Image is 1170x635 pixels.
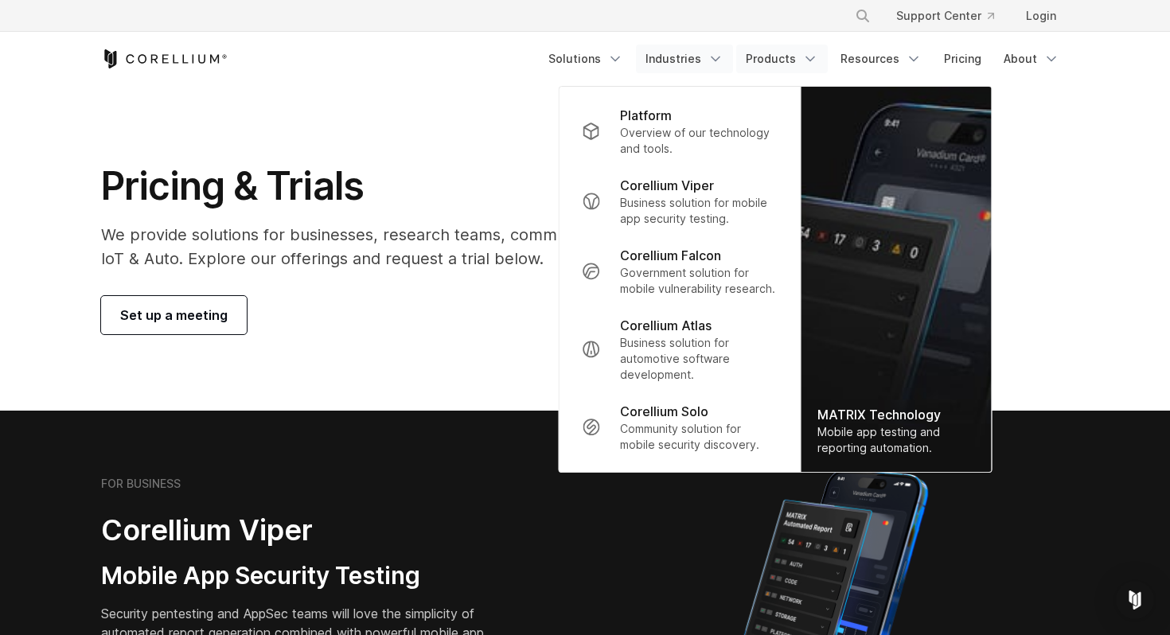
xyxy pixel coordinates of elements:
[620,335,778,383] p: Business solution for automotive software development.
[994,45,1069,73] a: About
[836,2,1069,30] div: Navigation Menu
[620,421,778,453] p: Community solution for mobile security discovery.
[817,424,976,456] div: Mobile app testing and reporting automation.
[801,87,992,472] a: MATRIX Technology Mobile app testing and reporting automation.
[883,2,1007,30] a: Support Center
[817,405,976,424] div: MATRIX Technology
[620,195,778,227] p: Business solution for mobile app security testing.
[569,96,791,166] a: Platform Overview of our technology and tools.
[620,106,672,125] p: Platform
[569,392,791,462] a: Corellium Solo Community solution for mobile security discovery.
[620,176,714,195] p: Corellium Viper
[569,306,791,392] a: Corellium Atlas Business solution for automotive software development.
[101,512,509,548] h2: Corellium Viper
[736,45,828,73] a: Products
[1013,2,1069,30] a: Login
[848,2,877,30] button: Search
[569,236,791,306] a: Corellium Falcon Government solution for mobile vulnerability research.
[569,166,791,236] a: Corellium Viper Business solution for mobile app security testing.
[101,223,735,271] p: We provide solutions for businesses, research teams, community individuals, and IoT & Auto. Explo...
[1116,581,1154,619] div: Open Intercom Messenger
[934,45,991,73] a: Pricing
[101,296,247,334] a: Set up a meeting
[539,45,1069,73] div: Navigation Menu
[101,477,181,491] h6: FOR BUSINESS
[620,316,712,335] p: Corellium Atlas
[620,265,778,297] p: Government solution for mobile vulnerability research.
[539,45,633,73] a: Solutions
[101,49,228,68] a: Corellium Home
[831,45,931,73] a: Resources
[620,402,708,421] p: Corellium Solo
[636,45,733,73] a: Industries
[101,561,509,591] h3: Mobile App Security Testing
[120,306,228,325] span: Set up a meeting
[101,162,735,210] h1: Pricing & Trials
[620,125,778,157] p: Overview of our technology and tools.
[801,87,992,472] img: Matrix_WebNav_1x
[620,246,721,265] p: Corellium Falcon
